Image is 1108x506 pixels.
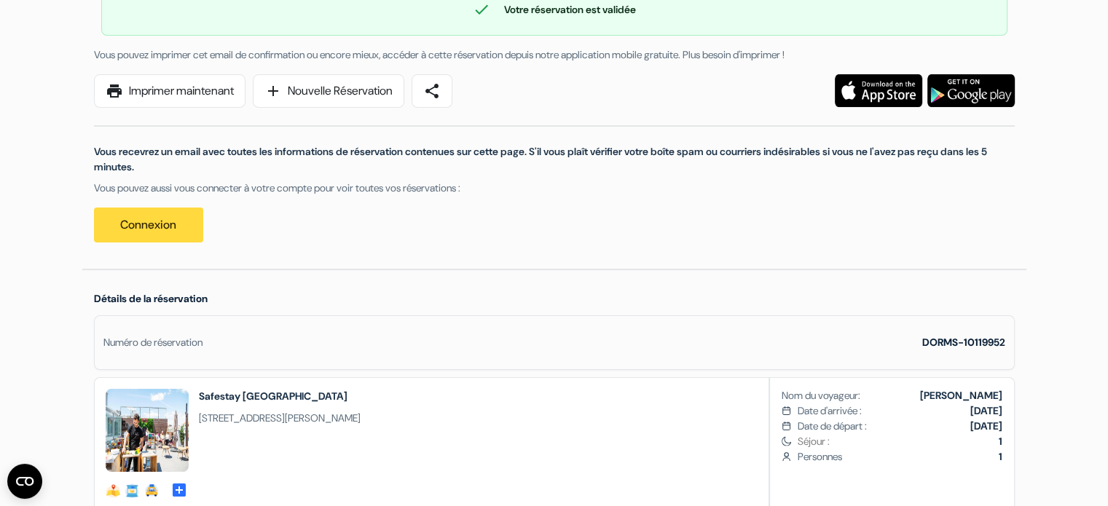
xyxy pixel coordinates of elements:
p: Vous recevrez un email avec toutes les informations de réservation contenues sur cette page. S'il... [94,144,1015,175]
span: [STREET_ADDRESS][PERSON_NAME] [199,411,361,426]
b: 1 [999,435,1002,448]
span: add [264,82,282,100]
span: Détails de la réservation [94,292,208,305]
b: [DATE] [970,404,1002,417]
img: _49698_17114640082472.jpg [106,389,189,472]
span: Personnes [797,449,1002,465]
span: Vous pouvez imprimer cet email de confirmation ou encore mieux, accéder à cette réservation depui... [94,48,785,61]
span: Date d'arrivée : [797,403,861,419]
span: Séjour : [797,434,1002,449]
strong: DORMS-10119952 [922,336,1005,349]
span: check [473,1,490,18]
a: share [412,74,452,108]
button: Ouvrir le widget CMP [7,464,42,499]
span: print [106,82,123,100]
a: add_box [170,481,188,496]
span: Date de départ : [797,419,866,434]
span: share [423,82,441,100]
div: Votre réservation est validée [102,1,1007,18]
b: [DATE] [970,419,1002,432]
a: addNouvelle Réservation [253,74,404,108]
h2: Safestay [GEOGRAPHIC_DATA] [199,389,361,403]
b: [PERSON_NAME] [920,389,1002,402]
a: Connexion [94,207,203,242]
iframe: Sign in with Google Dialog [809,15,1093,197]
p: Vous pouvez aussi vous connecter à votre compte pour voir toutes vos réservations : [94,181,1015,196]
div: Numéro de réservation [103,335,203,350]
span: Nom du voyageur: [782,388,860,403]
b: 1 [999,450,1002,463]
a: printImprimer maintenant [94,74,245,108]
